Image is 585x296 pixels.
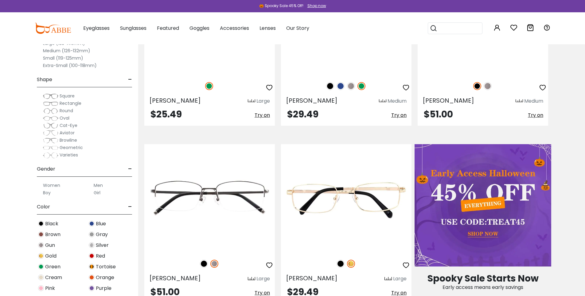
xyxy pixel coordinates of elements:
span: [PERSON_NAME] [423,96,474,105]
label: Medium (126-132mm) [43,47,90,54]
span: Browline [60,137,77,143]
img: Gold [38,253,44,259]
div: Large [256,97,270,105]
div: 🎃 Spooky Sale 45% Off! [259,3,303,9]
img: Black [200,260,208,268]
img: Black [38,221,44,227]
img: size ruler [516,99,523,104]
span: Eyeglasses [83,25,110,32]
span: Sunglasses [120,25,146,32]
div: Large [393,275,407,282]
img: Pink [38,285,44,291]
img: Silver [89,242,95,248]
img: Browline.png [43,137,58,144]
img: Gun [210,260,218,268]
label: Girl [94,189,100,196]
span: [PERSON_NAME] [149,274,201,282]
span: - [128,199,132,214]
span: $51.00 [424,108,453,121]
label: Boy [43,189,51,196]
img: Black [326,82,334,90]
span: Try on [255,112,270,119]
span: Brown [45,231,60,238]
span: Varieties [60,152,78,158]
img: Black [337,260,345,268]
span: Featured [157,25,179,32]
img: Orange [89,274,95,280]
span: [PERSON_NAME] [149,96,201,105]
span: Tortoise [96,263,116,270]
img: Geometric.png [43,145,58,151]
img: size ruler [379,99,386,104]
img: Aviator.png [43,130,58,136]
img: Blue [89,221,95,227]
span: Square [60,93,75,99]
img: Gun [38,242,44,248]
span: Round [60,108,73,114]
span: Oval [60,115,69,121]
label: Women [43,182,60,189]
img: Square.png [43,93,58,99]
img: Green [205,82,213,90]
span: Geometric [60,144,83,151]
div: Medium [524,97,543,105]
img: Tortoise [89,264,95,270]
span: $25.49 [150,108,182,121]
span: Rectangle [60,100,81,106]
img: Gray [89,231,95,237]
img: Gun Noah - Titanium ,Adjust Nose Pads [144,144,275,253]
span: $29.49 [287,108,318,121]
img: Rectangle.png [43,101,58,107]
img: Red [89,253,95,259]
img: Blue [337,82,345,90]
img: Black [473,82,481,90]
span: Silver [96,242,109,249]
span: Lenses [259,25,276,32]
div: Large [256,275,270,282]
span: Aviator [60,130,75,136]
img: Purple [89,285,95,291]
span: Shape [37,72,52,87]
img: Round.png [43,108,58,114]
label: Small (119-125mm) [43,54,83,62]
span: [PERSON_NAME] [286,96,337,105]
span: Cat-Eye [60,122,77,128]
span: Gray [96,231,108,238]
span: Blue [96,220,106,227]
span: Goggles [189,25,209,32]
img: Cat-Eye.png [43,123,58,129]
img: Oval.png [43,115,58,121]
span: Gender [37,162,55,176]
span: Purple [96,285,111,292]
button: Try on [255,110,270,121]
img: Cream [38,274,44,280]
span: Spooky Sale Starts Now [427,272,539,285]
span: Early access means early savings [443,284,523,291]
span: - [128,162,132,176]
span: Gun [45,242,55,249]
img: size ruler [248,99,255,104]
span: - [128,72,132,87]
span: Cream [45,274,62,281]
img: Varieties.png [43,152,58,159]
span: Accessories [220,25,249,32]
span: Try on [391,112,407,119]
img: size ruler [248,277,255,281]
label: Extra-Small (100-118mm) [43,62,97,69]
button: Try on [528,110,543,121]
img: abbeglasses.com [35,23,71,34]
img: Green [357,82,365,90]
span: Red [96,252,105,260]
span: Green [45,263,60,270]
img: size ruler [384,277,392,281]
img: Gold [347,260,355,268]
img: Gold Sebastian - Metal ,Adjust Nose Pads [281,144,411,253]
img: Gun [484,82,492,90]
span: Orange [96,274,114,281]
a: Shop now [304,3,326,8]
span: Our Story [286,25,309,32]
span: [PERSON_NAME] [286,274,337,282]
span: Gold [45,252,57,260]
